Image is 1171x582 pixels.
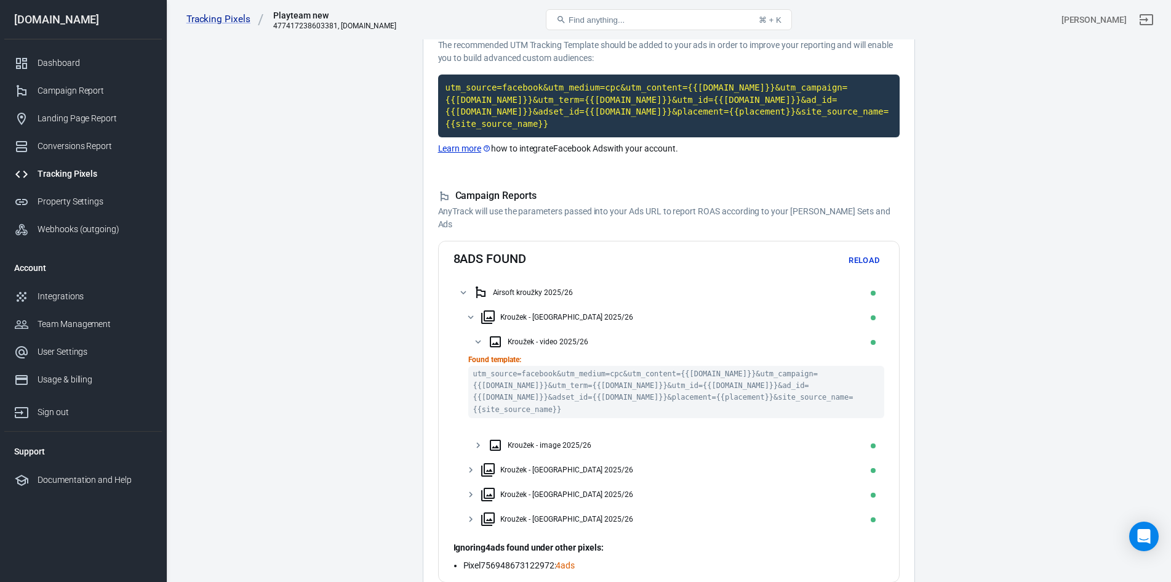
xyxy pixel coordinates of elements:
[438,75,900,137] code: Click to copy
[546,9,792,30] button: Find anything...⌘ + K
[38,290,152,303] div: Integrations
[454,543,604,552] strong: Ignoring 4 ads found under other pixels:
[4,188,162,216] a: Property Settings
[508,337,588,346] div: Kroužek - video 2025/26
[38,474,152,487] div: Documentation and Help
[186,13,264,26] a: Tracking Pixels
[1132,5,1161,34] a: Sign out
[38,84,152,97] div: Campaign Report
[454,251,526,270] h4: 8 ads found
[556,560,575,570] span: 4 ads
[4,437,162,466] li: Support
[871,468,876,473] span: OK
[4,132,162,160] a: Conversions Report
[845,251,884,270] button: Reload
[871,315,876,320] span: OK
[38,373,152,386] div: Usage & billing
[871,291,876,296] span: OK
[4,14,162,25] div: [DOMAIN_NAME]
[4,216,162,243] a: Webhooks (outgoing)
[463,559,884,572] li: Pixel 756948673122972 :
[500,515,634,523] div: Kroužek - [GEOGRAPHIC_DATA] 2025/26
[4,283,162,310] a: Integrations
[438,142,492,155] a: Learn more
[4,105,162,132] a: Landing Page Report
[38,112,152,125] div: Landing Page Report
[438,205,900,231] p: AnyTrack will use the parameters passed into your Ads URL to report ROAS according to your [PERSO...
[500,466,634,474] div: Kroužek - [GEOGRAPHIC_DATA] 2025/26
[508,441,591,450] div: Kroužek - image 2025/26
[871,517,876,522] span: OK
[4,253,162,283] li: Account
[38,195,152,208] div: Property Settings
[4,338,162,366] a: User Settings
[1129,522,1159,551] div: Open Intercom Messenger
[4,394,162,426] a: Sign out
[38,223,152,236] div: Webhooks (outgoing)
[468,354,884,366] p: Found template:
[438,190,900,203] h5: Campaign Reports
[38,140,152,153] div: Conversions Report
[38,318,152,331] div: Team Management
[438,142,900,155] p: how to integrate Facebook Ads with your account.
[38,346,152,358] div: User Settings
[38,168,152,180] div: Tracking Pixels
[500,313,634,321] div: Kroužek - [GEOGRAPHIC_DATA] 2025/26
[569,15,625,25] span: Find anything...
[1061,14,1127,26] div: Account id: fI9s2vwg
[871,443,876,448] span: OK
[38,57,152,70] div: Dashboard
[38,406,152,419] div: Sign out
[273,22,396,30] div: 477417238603381, playteam.cz
[468,366,884,418] code: utm_source=facebook&utm_medium=cpc&utm_content={{[DOMAIN_NAME]}}&utm_campaign={{[DOMAIN_NAME]}}&u...
[500,490,634,499] div: Kroužek - [GEOGRAPHIC_DATA] 2025/26
[759,15,781,25] div: ⌘ + K
[273,9,396,22] div: Playteam new
[438,39,900,65] p: The recommended UTM Tracking Template should be added to your ads in order to improve your report...
[4,49,162,77] a: Dashboard
[493,288,573,297] div: Airsoft kroužky 2025/26
[4,77,162,105] a: Campaign Report
[4,160,162,188] a: Tracking Pixels
[871,340,876,345] span: OK
[871,493,876,498] span: OK
[4,366,162,394] a: Usage & billing
[4,310,162,338] a: Team Management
